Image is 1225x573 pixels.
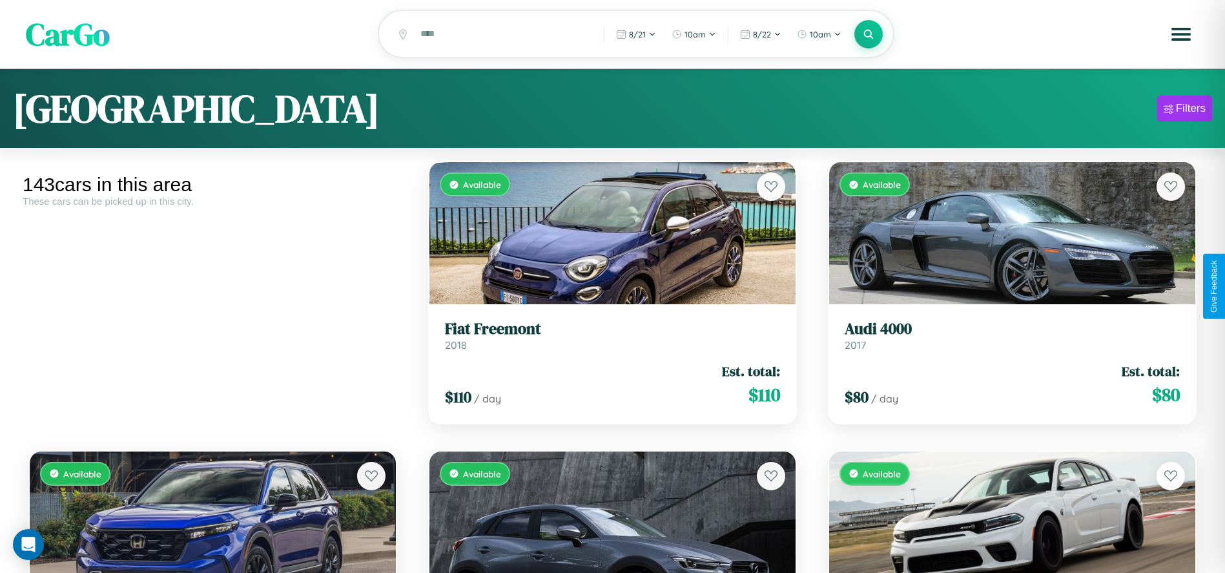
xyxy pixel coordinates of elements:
[863,468,901,479] span: Available
[13,529,44,560] div: Open Intercom Messenger
[445,320,780,351] a: Fiat Freemont2018
[722,362,780,380] span: Est. total:
[23,196,403,207] div: These cars can be picked up in this city.
[26,13,110,56] span: CarGo
[685,29,706,39] span: 10am
[445,386,471,408] span: $ 110
[463,179,501,190] span: Available
[845,386,869,408] span: $ 80
[748,382,780,408] span: $ 110
[1152,382,1180,408] span: $ 80
[629,29,646,39] span: 8 / 21
[845,339,866,351] span: 2017
[810,29,831,39] span: 10am
[1163,16,1199,52] button: Open menu
[665,24,723,45] button: 10am
[13,82,380,135] h1: [GEOGRAPHIC_DATA]
[845,320,1180,339] h3: Audi 4000
[463,468,501,479] span: Available
[610,24,663,45] button: 8/21
[445,339,467,351] span: 2018
[1122,362,1180,380] span: Est. total:
[734,24,788,45] button: 8/22
[753,29,771,39] span: 8 / 22
[790,24,848,45] button: 10am
[1157,96,1212,121] button: Filters
[23,174,403,196] div: 143 cars in this area
[845,320,1180,351] a: Audi 40002017
[863,179,901,190] span: Available
[63,468,101,479] span: Available
[445,320,780,339] h3: Fiat Freemont
[474,392,501,405] span: / day
[871,392,898,405] span: / day
[1176,102,1206,115] div: Filters
[1210,260,1219,313] div: Give Feedback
